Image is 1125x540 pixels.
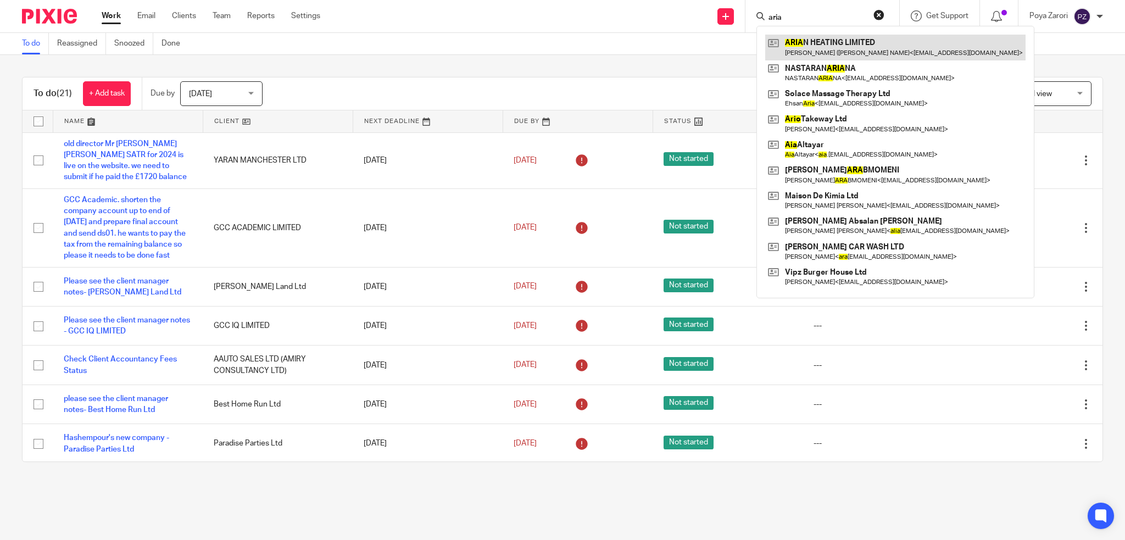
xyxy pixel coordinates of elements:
a: Reassigned [57,33,106,54]
a: please see the client manager notes- Best Home Run Ltd [64,395,168,414]
div: --- [814,399,942,410]
td: AAUTO SALES LTD (AMIRY CONSULTANCY LTD) [203,346,353,385]
span: [DATE] [514,322,537,330]
a: Email [137,10,155,21]
span: [DATE] [514,439,537,447]
a: Snoozed [114,33,153,54]
a: Please see the client manager notes - GCC IQ LIMITED [64,316,190,335]
span: Not started [664,436,714,449]
a: GCC Academic. shorten the company account up to end of [DATE] and prepare final account and send ... [64,196,186,260]
span: [DATE] [514,361,537,369]
h1: To do [34,88,72,99]
td: GCC IQ LIMITED [203,307,353,346]
span: [DATE] [189,90,212,98]
td: GCC ACADEMIC LIMITED [203,188,353,267]
a: To do [22,33,49,54]
td: YARAN MANCHESTER LTD [203,132,353,188]
a: Clients [172,10,196,21]
img: Pixie [22,9,77,24]
span: Not started [664,279,714,292]
span: [DATE] [514,224,537,232]
a: Hashempour's new company - Paradise Parties Ltd [64,434,169,453]
span: Get Support [926,12,968,20]
img: svg%3E [1073,8,1091,25]
a: Check Client Accountancy Fees Status [64,355,177,374]
button: Clear [873,9,884,20]
div: --- [814,438,942,449]
a: Done [161,33,188,54]
input: Search [767,13,866,23]
a: Settings [291,10,320,21]
p: Poya Zarori [1029,10,1068,21]
td: [DATE] [353,267,503,306]
td: [DATE] [353,188,503,267]
a: Team [213,10,231,21]
span: [DATE] [514,283,537,291]
td: Paradise Parties Ltd [203,424,353,463]
a: Reports [247,10,275,21]
span: (21) [57,89,72,98]
td: [DATE] [353,132,503,188]
span: Not started [664,357,714,371]
span: [DATE] [514,157,537,164]
td: [DATE] [353,307,503,346]
a: + Add task [83,81,131,106]
td: [DATE] [353,424,503,463]
a: Please see the client manager notes- [PERSON_NAME] Land Ltd [64,277,181,296]
td: [DATE] [353,346,503,385]
a: old director Mr [PERSON_NAME] [PERSON_NAME] SATR for 2024 is live on the website. we need to subm... [64,140,187,181]
span: Not started [664,318,714,331]
span: [DATE] [514,400,537,408]
a: Work [102,10,121,21]
div: --- [814,360,942,371]
span: Not started [664,396,714,410]
td: [DATE] [353,385,503,424]
span: Not started [664,220,714,233]
td: Best Home Run Ltd [203,385,353,424]
span: Not started [664,152,714,166]
td: [PERSON_NAME] Land Ltd [203,267,353,306]
p: Due by [151,88,175,99]
div: --- [814,320,942,331]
